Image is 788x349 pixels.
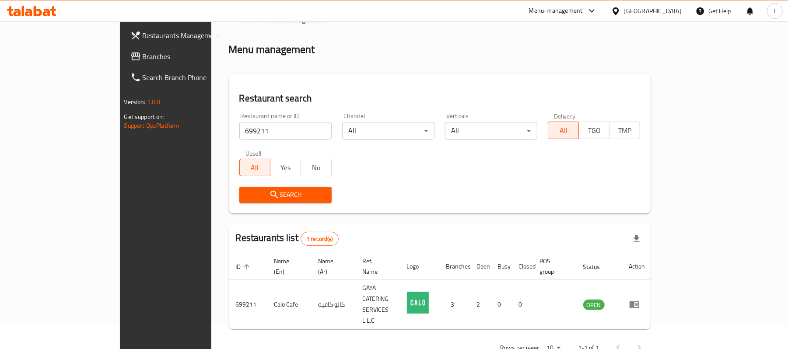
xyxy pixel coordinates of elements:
[774,6,775,16] span: l
[400,253,439,280] th: Logo
[626,228,647,249] div: Export file
[624,6,682,16] div: [GEOGRAPHIC_DATA]
[267,14,325,25] span: Menu management
[245,150,262,156] label: Upsell
[491,280,512,329] td: 0
[439,253,470,280] th: Branches
[123,25,252,46] a: Restaurants Management
[143,30,245,41] span: Restaurants Management
[540,256,566,277] span: POS group
[342,122,434,140] div: All
[124,111,165,122] span: Get support on:
[239,92,641,105] h2: Restaurant search
[319,256,345,277] span: Name (Ar)
[239,159,270,176] button: All
[123,46,252,67] a: Branches
[301,235,338,243] span: 1 record(s)
[356,280,400,329] td: GAYA CATERING SERVICES L.L.C
[629,299,645,310] div: Menu
[124,120,180,131] a: Support.OpsPlatform
[529,6,583,16] div: Menu-management
[274,256,301,277] span: Name (En)
[548,122,579,139] button: All
[301,232,339,246] div: Total records count
[260,14,263,25] li: /
[470,253,491,280] th: Open
[622,253,652,280] th: Action
[239,122,332,140] input: Search for restaurant name or ID..
[124,96,146,108] span: Version:
[609,122,640,139] button: TMP
[270,159,301,176] button: Yes
[407,292,429,314] img: Calo Cafe
[239,187,332,203] button: Search
[512,253,533,280] th: Closed
[246,189,325,200] span: Search
[236,231,339,246] h2: Restaurants list
[267,280,312,329] td: Calo Cafe
[143,51,245,62] span: Branches
[301,159,332,176] button: No
[312,280,356,329] td: كالو كافيه
[123,67,252,88] a: Search Branch Phone
[439,280,470,329] td: 3
[470,280,491,329] td: 2
[236,262,252,272] span: ID
[582,124,606,137] span: TGO
[613,124,637,137] span: TMP
[363,256,389,277] span: Ref. Name
[445,122,537,140] div: All
[229,253,652,329] table: enhanced table
[583,300,605,310] span: OPEN
[147,96,161,108] span: 1.0.0
[243,161,267,174] span: All
[143,72,245,83] span: Search Branch Phone
[578,122,609,139] button: TGO
[583,262,612,272] span: Status
[491,253,512,280] th: Busy
[305,161,328,174] span: No
[552,124,575,137] span: All
[274,161,298,174] span: Yes
[554,113,576,119] label: Delivery
[229,42,315,56] h2: Menu management
[512,280,533,329] td: 0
